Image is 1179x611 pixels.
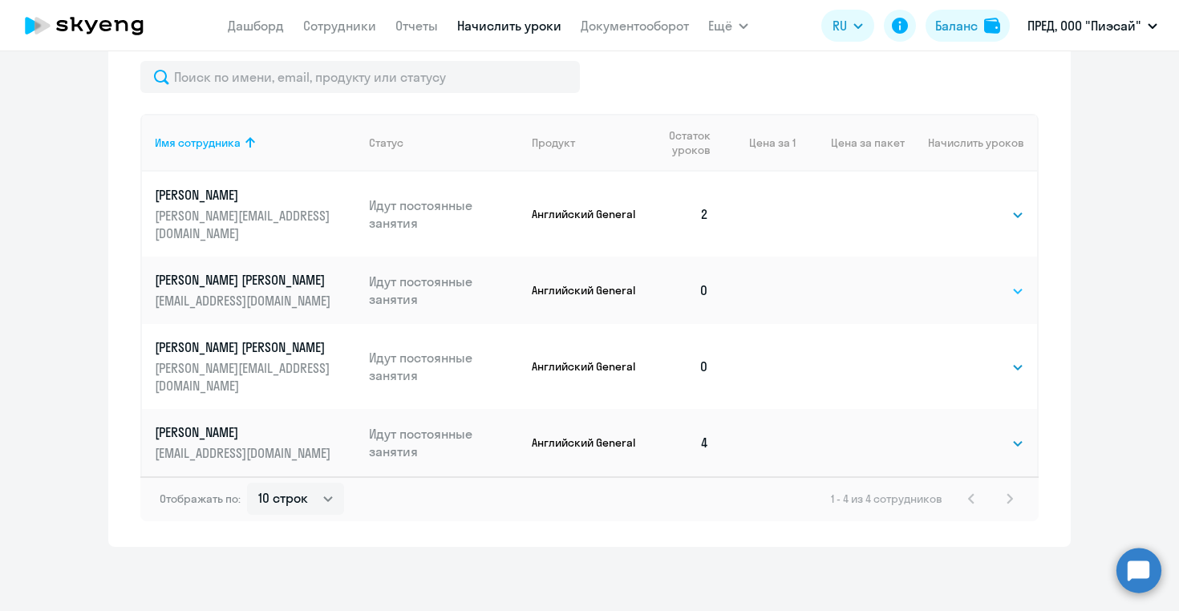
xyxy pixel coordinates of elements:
button: Балансbalance [926,10,1010,42]
a: [PERSON_NAME] [PERSON_NAME][EMAIL_ADDRESS][DOMAIN_NAME] [155,271,356,310]
p: [PERSON_NAME] [PERSON_NAME] [155,271,334,289]
th: Цена за пакет [796,114,905,172]
a: [PERSON_NAME] [PERSON_NAME][PERSON_NAME][EMAIL_ADDRESS][DOMAIN_NAME] [155,338,356,395]
a: Начислить уроки [457,18,561,34]
td: 2 [640,172,722,257]
p: [PERSON_NAME] [155,423,334,441]
div: Имя сотрудника [155,136,356,150]
div: Имя сотрудника [155,136,241,150]
td: 0 [640,257,722,324]
div: Продукт [532,136,575,150]
a: Дашборд [228,18,284,34]
p: Идут постоянные занятия [369,273,520,308]
td: 0 [640,324,722,409]
a: Сотрудники [303,18,376,34]
p: [EMAIL_ADDRESS][DOMAIN_NAME] [155,292,334,310]
a: [PERSON_NAME][PERSON_NAME][EMAIL_ADDRESS][DOMAIN_NAME] [155,186,356,242]
div: Статус [369,136,520,150]
a: Отчеты [395,18,438,34]
p: [PERSON_NAME][EMAIL_ADDRESS][DOMAIN_NAME] [155,359,334,395]
p: [PERSON_NAME] [PERSON_NAME] [155,338,334,356]
p: Английский General [532,283,640,297]
div: Продукт [532,136,640,150]
div: Баланс [935,16,978,35]
img: balance [984,18,1000,34]
p: ПРЕД, ООО "Пиэсай" [1027,16,1141,35]
p: Идут постоянные занятия [369,196,520,232]
td: 4 [640,409,722,476]
p: Английский General [532,359,640,374]
span: Остаток уроков [653,128,710,157]
div: Статус [369,136,403,150]
p: Английский General [532,435,640,450]
span: 1 - 4 из 4 сотрудников [831,492,942,506]
p: Идут постоянные занятия [369,349,520,384]
button: ПРЕД, ООО "Пиэсай" [1019,6,1165,45]
span: RU [833,16,847,35]
p: [EMAIL_ADDRESS][DOMAIN_NAME] [155,444,334,462]
p: [PERSON_NAME] [155,186,334,204]
div: Остаток уроков [653,128,722,157]
p: [PERSON_NAME][EMAIL_ADDRESS][DOMAIN_NAME] [155,207,334,242]
a: Документооборот [581,18,689,34]
th: Цена за 1 [722,114,796,172]
input: Поиск по имени, email, продукту или статусу [140,61,580,93]
p: Идут постоянные занятия [369,425,520,460]
th: Начислить уроков [905,114,1037,172]
a: [PERSON_NAME][EMAIL_ADDRESS][DOMAIN_NAME] [155,423,356,462]
p: Английский General [532,207,640,221]
span: Ещё [708,16,732,35]
button: Ещё [708,10,748,42]
button: RU [821,10,874,42]
span: Отображать по: [160,492,241,506]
